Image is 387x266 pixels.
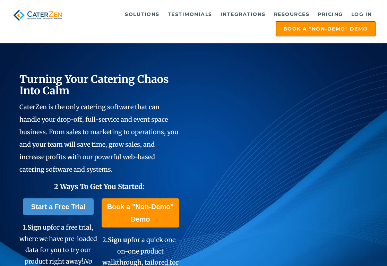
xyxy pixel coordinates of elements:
[54,182,145,191] span: 2 Ways To Get You Started:
[102,198,179,228] a: Book a "Non-Demo" Demo
[164,7,216,21] a: Testimonials
[325,239,379,258] iframe: Help widget launcher
[23,198,94,215] a: Start a Free Trial
[270,7,313,21] a: Resources
[19,72,169,97] span: Turning Your Catering Chaos Into Calm
[19,103,178,173] span: CaterZen is the only catering software that can handle your drop-off, full-service and event spac...
[276,21,376,36] a: Book a "Non-Demo" Demo
[121,7,163,21] a: Solutions
[217,7,269,21] a: Integrations
[108,236,131,244] span: Sign up
[348,7,376,21] a: Log in
[74,7,375,36] div: Navigation Menu
[27,223,51,231] span: Sign up
[314,7,346,21] a: Pricing
[11,7,64,23] img: caterzen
